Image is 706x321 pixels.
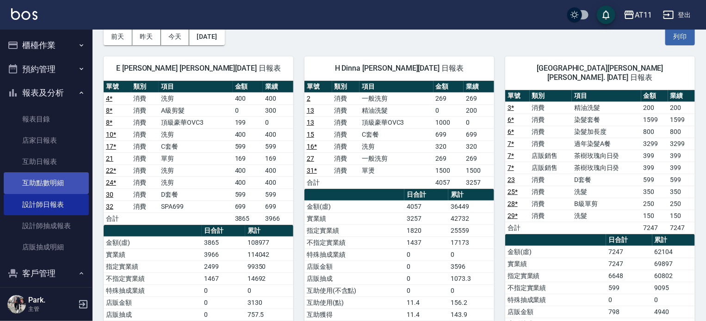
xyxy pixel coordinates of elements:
th: 單號 [505,90,530,102]
td: 消費 [131,92,159,104]
a: 27 [307,155,314,162]
td: 350 [641,186,668,198]
td: 269 [464,92,494,104]
td: 1500 [464,164,494,176]
td: 金額(虛) [505,246,606,258]
div: AT11 [635,9,652,21]
td: 消費 [332,152,360,164]
td: 洗剪 [159,164,233,176]
td: 消費 [131,104,159,116]
th: 類別 [131,81,159,93]
a: 設計師日報表 [4,194,89,215]
td: 消費 [332,164,360,176]
td: 消費 [131,116,159,128]
p: 主管 [28,305,75,313]
td: 7247 [606,258,652,270]
td: 店販抽成 [104,309,202,321]
td: 1599 [641,114,668,126]
td: 消費 [131,128,159,140]
td: 合計 [304,176,332,188]
button: 櫃檯作業 [4,33,89,57]
td: 0 [434,104,464,116]
a: 13 [307,107,314,114]
th: 累計 [245,225,293,237]
td: 400 [233,176,263,188]
td: 269 [434,92,464,104]
td: 599 [263,140,293,152]
td: 特殊抽成業績 [304,248,404,260]
td: 42732 [448,212,494,224]
td: 金額(虛) [304,200,404,212]
td: 消費 [530,174,572,186]
td: 4057 [404,200,448,212]
td: 消費 [332,92,360,104]
a: 23 [508,176,515,183]
td: 400 [263,176,293,188]
td: C套餐 [359,128,434,140]
td: 14692 [245,273,293,285]
button: 預約管理 [4,57,89,81]
td: 店販金額 [505,306,606,318]
td: 消費 [131,188,159,200]
td: 150 [668,210,695,222]
td: 200 [641,102,668,114]
td: 不指定實業績 [505,282,606,294]
td: 實業績 [104,248,202,260]
td: 199 [233,116,263,128]
td: 599 [233,140,263,152]
td: 店販金額 [104,297,202,309]
td: 399 [641,150,668,162]
td: D套餐 [159,188,233,200]
table: a dense table [304,81,494,189]
td: 互助使用(不含點) [304,285,404,297]
td: 消費 [530,102,572,114]
td: 0 [202,297,245,309]
td: 1467 [202,273,245,285]
td: B級單剪 [572,198,641,210]
td: 3966 [202,248,245,260]
td: 0 [404,285,448,297]
td: 消費 [530,198,572,210]
th: 類別 [530,90,572,102]
td: 6648 [606,270,652,282]
td: 洗剪 [359,140,434,152]
th: 金額 [641,90,668,102]
td: 消費 [530,114,572,126]
td: 269 [464,152,494,164]
td: 250 [641,198,668,210]
td: 精油洗髮 [359,104,434,116]
th: 業績 [263,81,293,93]
td: 3130 [245,297,293,309]
table: a dense table [104,81,293,225]
a: 2 [307,95,310,102]
td: 4057 [434,176,464,188]
td: 400 [263,164,293,176]
td: 消費 [332,140,360,152]
td: 1437 [404,236,448,248]
td: 17173 [448,236,494,248]
td: 互助使用(點) [304,297,404,309]
td: 399 [668,162,695,174]
td: 店販銷售 [530,162,572,174]
td: 實業績 [304,212,404,224]
td: 單剪 [159,152,233,164]
td: 269 [434,152,464,164]
a: 15 [307,131,314,138]
td: 不指定實業績 [304,236,404,248]
td: 指定實業績 [304,224,404,236]
th: 業績 [464,81,494,93]
img: Person [7,295,26,314]
td: 4940 [652,306,695,318]
td: 0 [464,116,494,128]
td: SPA699 [159,200,233,212]
td: 150 [641,210,668,222]
th: 日合計 [202,225,245,237]
td: 消費 [131,152,159,164]
td: 指定實業績 [505,270,606,282]
a: 32 [106,203,113,210]
td: 3966 [263,212,293,224]
td: 320 [464,140,494,152]
td: 3865 [202,236,245,248]
span: E [PERSON_NAME] [PERSON_NAME][DATE] 日報表 [115,64,282,73]
table: a dense table [505,90,695,234]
